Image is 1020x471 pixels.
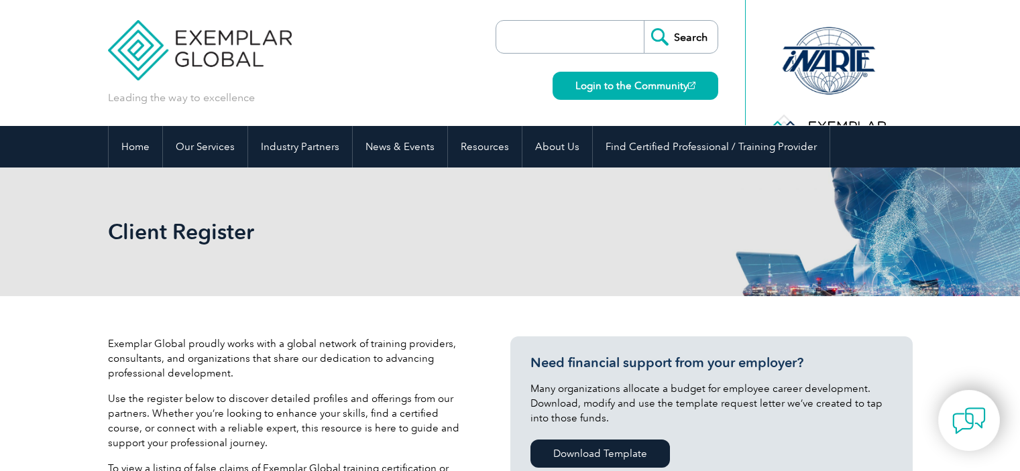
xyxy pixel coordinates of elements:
p: Exemplar Global proudly works with a global network of training providers, consultants, and organ... [108,336,470,381]
img: contact-chat.png [952,404,986,438]
a: Download Template [530,440,670,468]
a: News & Events [353,126,447,167]
a: Industry Partners [248,126,352,167]
h2: Client Register [108,221,671,243]
img: open_square.png [688,82,695,89]
a: Resources [448,126,522,167]
h3: Need financial support from your employer? [530,354,893,371]
a: Our Services [163,126,247,167]
p: Leading the way to excellence [108,90,255,105]
p: Many organizations allocate a budget for employee career development. Download, modify and use th... [530,381,893,425]
a: About Us [522,126,592,167]
a: Home [109,126,162,167]
a: Find Certified Professional / Training Provider [593,126,830,167]
p: Use the register below to discover detailed profiles and offerings from our partners. Whether you... [108,391,470,450]
input: Search [644,21,718,53]
a: Login to the Community [553,72,718,100]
